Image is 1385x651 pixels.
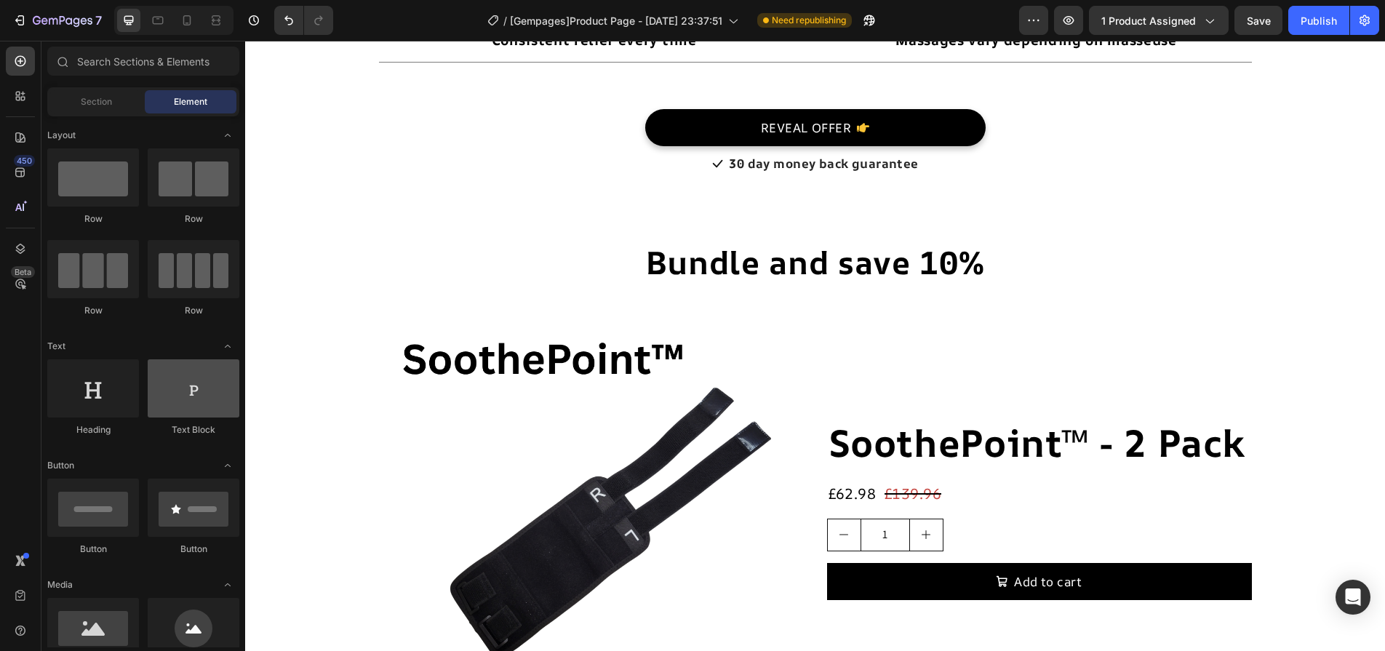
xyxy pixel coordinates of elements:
[1301,13,1337,28] div: Publish
[582,522,1007,559] button: Add to cart
[47,340,65,353] span: Text
[1234,6,1282,35] button: Save
[1288,6,1349,35] button: Publish
[148,212,239,225] div: Row
[216,573,239,596] span: Toggle open
[47,459,74,472] span: Button
[615,479,665,510] input: quantity
[772,14,846,27] span: Need republishing
[245,41,1385,651] iframe: To enrich screen reader interactions, please activate Accessibility in Grammarly extension settings
[148,543,239,556] div: Button
[274,6,333,35] div: Undo/Redo
[510,13,722,28] span: [Gempages]Product Page - [DATE] 23:37:51
[582,376,1007,428] h2: SoothePoint™ - 2 Pack
[583,479,615,510] button: decrement
[216,335,239,358] span: Toggle open
[6,6,108,35] button: 7
[81,95,112,108] span: Section
[47,578,73,591] span: Media
[148,304,239,317] div: Row
[148,423,239,436] div: Text Block
[1336,580,1370,615] div: Open Intercom Messenger
[1,201,1138,242] p: Bundle and save 10%
[216,124,239,147] span: Toggle open
[503,13,507,28] span: /
[665,479,698,510] button: increment
[47,212,139,225] div: Row
[47,129,76,142] span: Layout
[47,543,139,556] div: Button
[582,440,633,466] div: £62.98
[174,95,207,108] span: Element
[14,155,35,167] div: 450
[95,12,102,29] p: 7
[47,304,139,317] div: Row
[1101,13,1196,28] span: 1 product assigned
[769,531,837,551] div: Add to cart
[11,266,35,278] div: Beta
[47,47,239,76] input: Search Sections & Elements
[216,454,239,477] span: Toggle open
[400,68,741,105] button: REVEAL OFFER
[484,113,673,132] p: 30 day money back guarantee
[516,77,606,97] div: REVEAL OFFER
[47,423,139,436] div: Heading
[638,440,698,466] div: £139.96
[1247,15,1271,27] span: Save
[1089,6,1229,35] button: 1 product assigned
